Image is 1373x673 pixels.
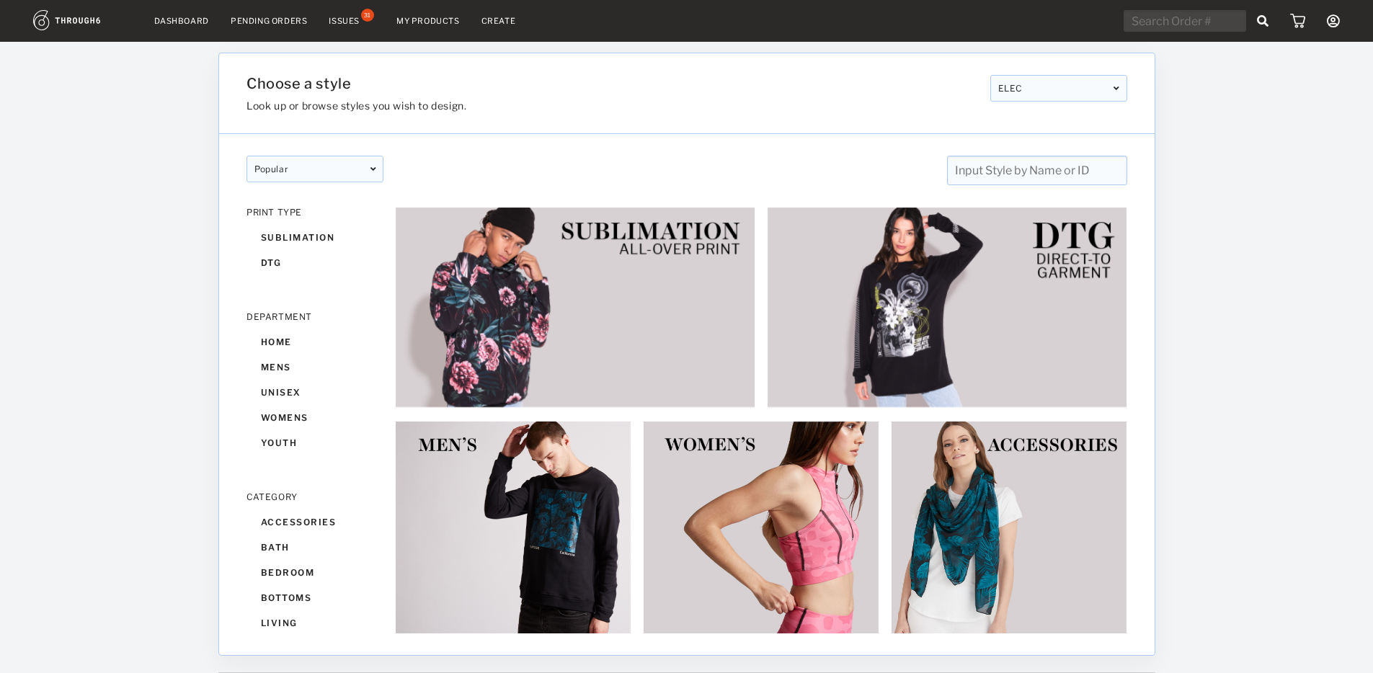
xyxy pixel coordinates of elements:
[361,9,374,22] div: 31
[481,16,516,26] a: Create
[246,430,383,455] div: youth
[395,421,631,657] img: 0ffe952d-58dc-476c-8a0e-7eab160e7a7d.jpg
[33,10,133,30] img: logo.1c10ca64.svg
[246,75,979,92] h1: Choose a style
[154,16,209,26] a: Dashboard
[395,207,755,408] img: 6ec95eaf-68e2-44b2-82ac-2cbc46e75c33.jpg
[246,491,383,502] div: CATEGORY
[643,421,879,657] img: b885dc43-4427-4fb9-87dd-0f776fe79185.jpg
[990,75,1127,102] div: ELEC
[246,610,383,636] div: living
[1124,10,1246,32] input: Search Order #
[946,156,1127,185] input: Input Style by Name or ID
[1290,14,1305,28] img: icon_cart.dab5cea1.svg
[246,329,383,355] div: home
[246,585,383,610] div: bottoms
[329,16,360,26] div: Issues
[246,250,383,275] div: dtg
[246,225,383,250] div: sublimation
[246,380,383,405] div: unisex
[396,16,460,26] a: My Products
[231,16,307,26] a: Pending Orders
[246,207,383,218] div: PRINT TYPE
[246,535,383,560] div: bath
[246,311,383,322] div: DEPARTMENT
[246,560,383,585] div: bedroom
[891,421,1127,657] img: 1a4a84dd-fa74-4cbf-a7e7-fd3c0281d19c.jpg
[246,99,979,112] h3: Look up or browse styles you wish to design.
[246,509,383,535] div: accessories
[767,207,1127,408] img: 2e253fe2-a06e-4c8d-8f72-5695abdd75b9.jpg
[246,405,383,430] div: womens
[246,355,383,380] div: mens
[329,14,375,27] a: Issues31
[246,156,383,182] div: popular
